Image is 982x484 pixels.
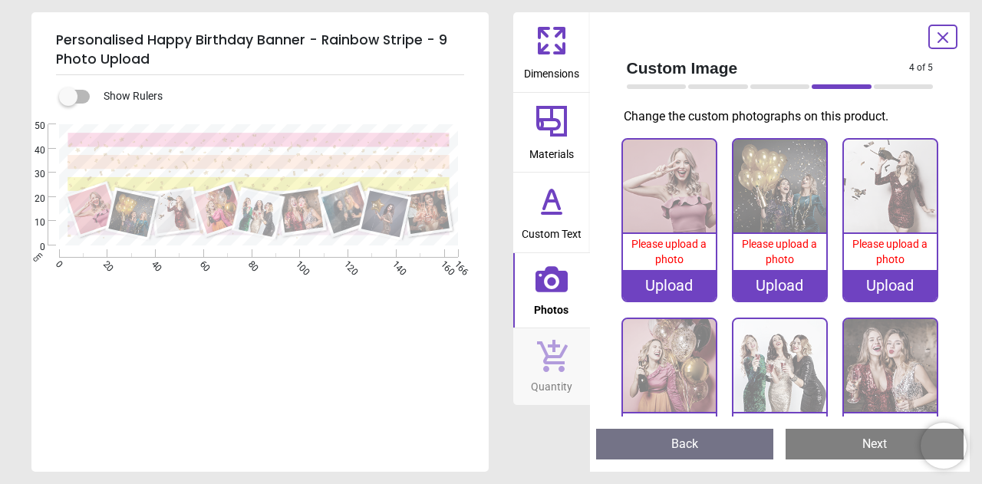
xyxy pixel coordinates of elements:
[524,59,579,82] span: Dimensions
[786,429,964,459] button: Next
[52,258,62,268] span: 0
[844,270,937,301] div: Upload
[921,423,967,469] iframe: Brevo live chat
[513,93,590,173] button: Materials
[56,25,464,75] h5: Personalised Happy Birthday Banner - Rainbow Stripe - 9 Photo Upload
[452,258,462,268] span: 166
[596,429,774,459] button: Back
[623,270,716,301] div: Upload
[513,253,590,328] button: Photos
[534,295,568,318] span: Photos
[68,87,489,106] div: Show Rulers
[245,258,255,268] span: 80
[16,193,45,206] span: 20
[148,258,158,268] span: 40
[389,258,399,268] span: 140
[513,12,590,92] button: Dimensions
[742,238,817,265] span: Please upload a photo
[292,258,302,268] span: 100
[16,120,45,133] span: 50
[529,140,574,163] span: Materials
[16,241,45,254] span: 0
[30,250,44,264] span: cm
[852,238,928,265] span: Please upload a photo
[16,216,45,229] span: 10
[437,258,447,268] span: 160
[733,270,826,301] div: Upload
[341,258,351,268] span: 120
[627,57,910,79] span: Custom Image
[16,168,45,181] span: 30
[100,258,110,268] span: 20
[909,61,933,74] span: 4 of 5
[16,144,45,157] span: 40
[624,108,946,125] p: Change the custom photographs on this product.
[513,328,590,405] button: Quantity
[522,219,582,242] span: Custom Text
[531,372,572,395] span: Quantity
[631,238,707,265] span: Please upload a photo
[513,173,590,252] button: Custom Text
[196,258,206,268] span: 60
